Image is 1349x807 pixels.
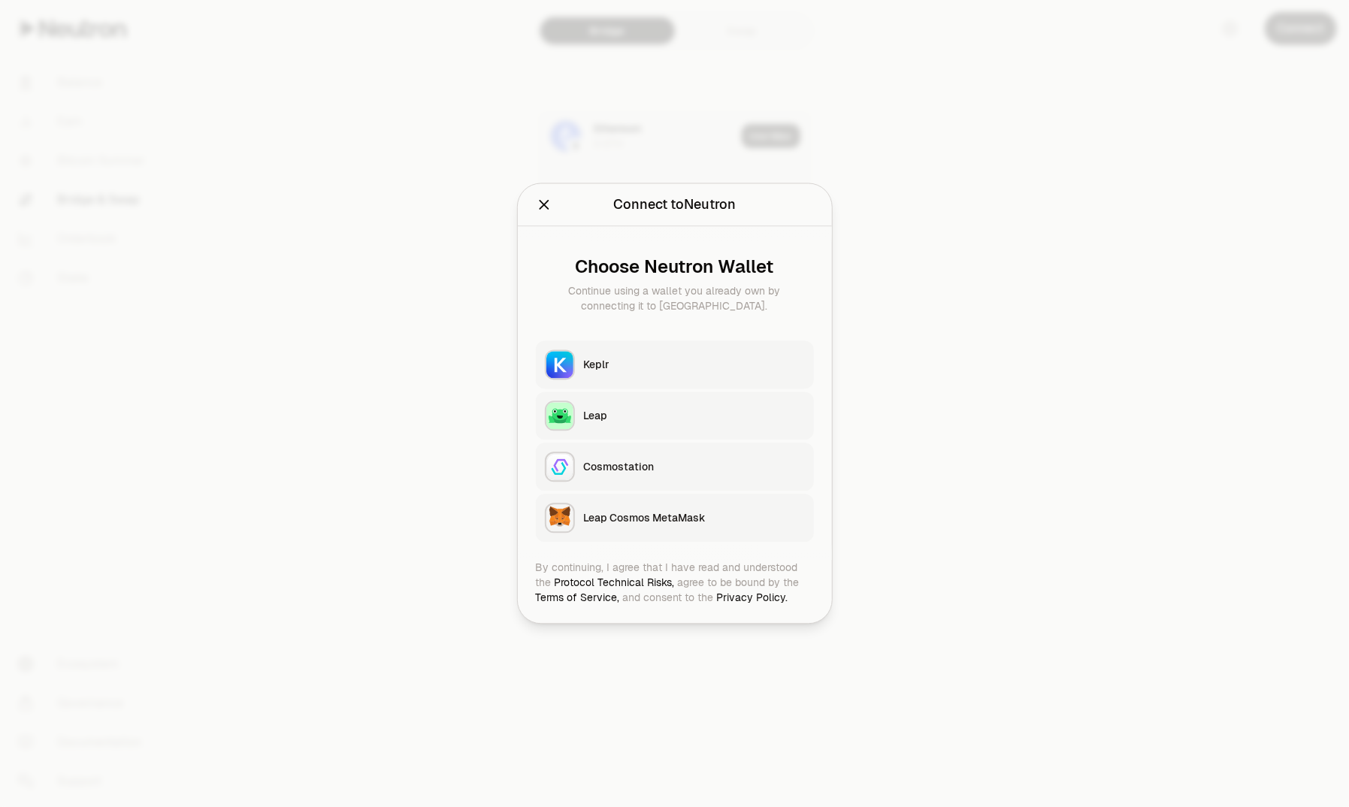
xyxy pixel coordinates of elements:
[536,591,620,605] a: Terms of Service,
[717,591,788,605] a: Privacy Policy.
[536,341,814,389] button: KeplrKeplr
[584,409,805,424] div: Leap
[546,403,573,430] img: Leap
[546,352,573,379] img: Keplr
[536,443,814,491] button: CosmostationCosmostation
[536,561,814,606] div: By continuing, I agree that I have read and understood the agree to be bound by the and consent t...
[548,284,802,314] div: Continue using a wallet you already own by connecting it to [GEOGRAPHIC_DATA].
[584,460,805,475] div: Cosmostation
[613,195,736,216] div: Connect to Neutron
[584,511,805,526] div: Leap Cosmos MetaMask
[584,358,805,373] div: Keplr
[536,494,814,543] button: Leap Cosmos MetaMaskLeap Cosmos MetaMask
[555,576,675,590] a: Protocol Technical Risks,
[536,392,814,440] button: LeapLeap
[546,505,573,532] img: Leap Cosmos MetaMask
[548,257,802,278] div: Choose Neutron Wallet
[536,195,552,216] button: Close
[546,454,573,481] img: Cosmostation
